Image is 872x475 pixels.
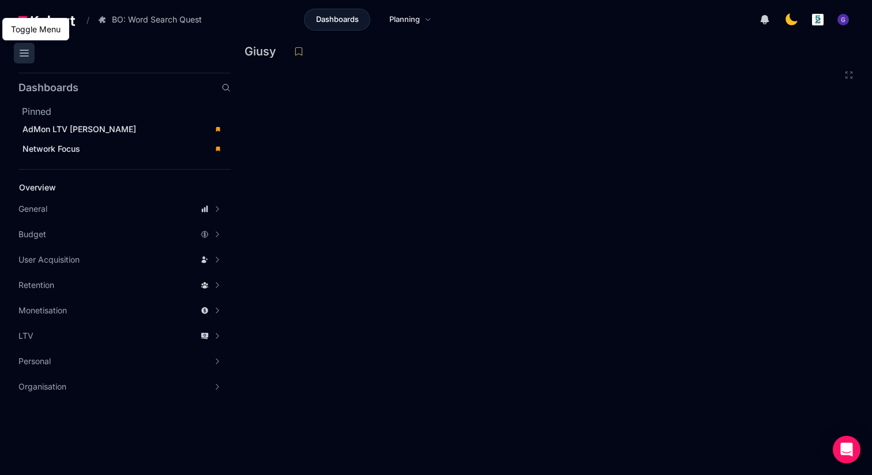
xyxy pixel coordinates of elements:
a: Network Focus [18,140,227,158]
span: User Acquisition [18,254,80,265]
span: Organisation [18,381,66,392]
span: Monetisation [18,305,67,316]
span: Budget [18,229,46,240]
span: General [18,203,47,215]
a: Dashboards [304,9,370,31]
a: Overview [15,179,211,196]
span: BO: Word Search Quest [112,14,202,25]
span: Planning [389,14,420,25]
span: Network Focus [22,144,80,154]
div: Toggle Menu [9,21,63,38]
button: BO: Word Search Quest [92,10,214,29]
span: Retention [18,279,54,291]
span: / [77,14,89,26]
span: Dashboards [316,14,359,25]
span: LTV [18,330,33,342]
div: Open Intercom Messenger [833,436,860,463]
span: Personal [18,356,51,367]
a: AdMon LTV [PERSON_NAME] [18,121,227,138]
h2: Dashboards [18,83,78,93]
img: logo_logo_images_1_20240607072359498299_20240828135028712857.jpeg [812,14,824,25]
h2: Pinned [22,104,231,118]
span: AdMon LTV [PERSON_NAME] [22,124,136,134]
button: Fullscreen [844,70,854,80]
span: Overview [19,182,56,192]
h3: Giusy [245,46,283,57]
a: Planning [377,9,443,31]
